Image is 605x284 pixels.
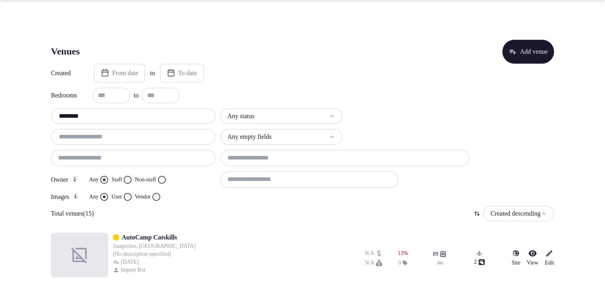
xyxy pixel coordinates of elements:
[89,176,99,184] label: Any
[135,176,156,184] label: Non-staff
[150,69,155,78] label: to
[398,259,401,267] span: 0
[111,176,122,184] label: Staff
[111,193,122,201] label: User
[398,249,408,257] button: 13%
[51,45,80,58] h1: Venues
[135,193,151,201] label: Vendor
[72,176,78,182] button: Owner
[527,249,538,267] a: View
[365,259,382,267] button: N/A
[398,249,408,257] div: 13 %
[51,70,83,76] label: Created
[545,249,554,267] a: Edit
[51,209,94,218] p: Total venues (15)
[502,40,554,64] button: Add venue
[72,193,79,199] button: Images
[160,64,204,83] button: To date
[512,249,520,267] a: Site
[113,242,196,250] button: Saugerties, [GEOGRAPHIC_DATA]
[51,92,83,99] label: Bedrooms
[51,193,83,200] label: Images
[433,250,438,258] span: 89
[134,91,138,100] span: to
[89,193,99,201] label: Any
[94,64,145,83] button: From date
[122,233,177,242] a: AutoCamp Catskills
[178,69,197,77] span: To date
[474,258,485,266] button: 2
[433,250,446,258] button: 89
[112,69,138,77] span: From date
[365,249,382,257] button: N/A
[113,266,147,274] button: Import Bot
[113,258,139,266] button: [DATE]
[51,176,83,183] label: Owner
[113,250,196,258] div: (No description specified)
